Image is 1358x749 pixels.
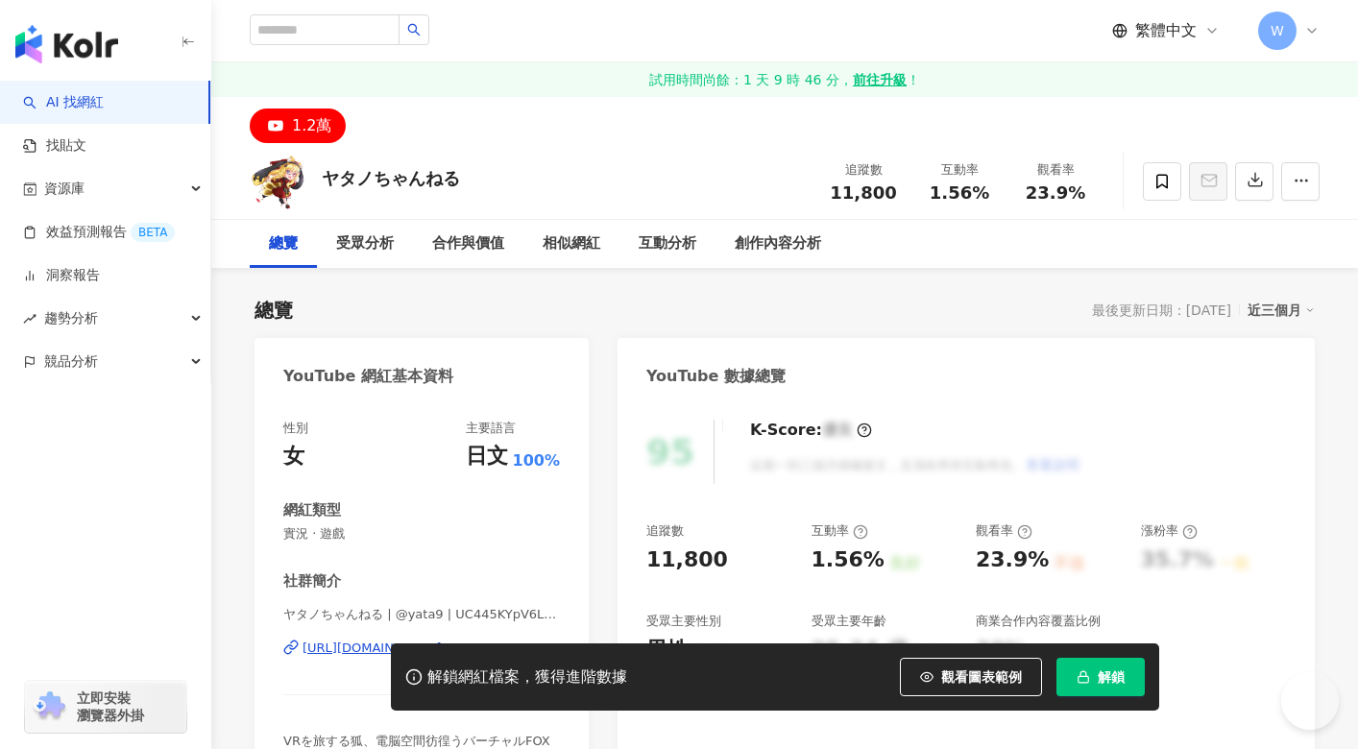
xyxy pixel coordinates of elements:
div: 1.56% [812,545,885,575]
div: 網紅類型 [283,500,341,520]
div: 商業合作內容覆蓋比例 [976,613,1101,630]
button: 解鎖 [1056,658,1145,696]
a: 洞察報告 [23,266,100,285]
span: 11,800 [830,182,896,203]
div: 受眾主要性別 [646,613,721,630]
div: [URL][DOMAIN_NAME] [303,640,442,657]
div: 性別 [283,420,308,437]
div: ヤタノちゃんねる [322,166,460,190]
div: 1.2萬 [292,112,331,139]
div: 受眾主要年齡 [812,613,886,630]
div: 主要語言 [466,420,516,437]
img: KOL Avatar [250,153,307,210]
img: chrome extension [31,691,68,722]
span: 1.56% [930,183,989,203]
div: 23.9% [976,545,1049,575]
a: 試用時間尚餘：1 天 9 時 46 分，前往升級！ [211,62,1358,97]
div: 互動率 [812,522,868,540]
div: 創作內容分析 [735,232,821,255]
span: 觀看圖表範例 [941,669,1022,685]
span: search [407,23,421,36]
span: 趨勢分析 [44,297,98,340]
span: 解鎖 [1098,669,1125,685]
div: 合作與價值 [432,232,504,255]
div: 追蹤數 [646,522,684,540]
a: 找貼文 [23,136,86,156]
img: logo [15,25,118,63]
span: 100% [513,450,560,471]
span: 繁體中文 [1135,20,1197,41]
span: rise [23,312,36,326]
div: 總覽 [269,232,298,255]
div: 相似網紅 [543,232,600,255]
span: 競品分析 [44,340,98,383]
div: 觀看率 [976,522,1032,540]
a: searchAI 找網紅 [23,93,104,112]
div: 受眾分析 [336,232,394,255]
div: 互動分析 [639,232,696,255]
div: 男性 [646,636,689,665]
div: YouTube 網紅基本資料 [283,366,453,387]
div: 日文 [466,442,508,471]
a: [URL][DOMAIN_NAME] [283,640,560,657]
button: 觀看圖表範例 [900,658,1042,696]
span: 立即安裝 瀏覽器外掛 [77,689,144,724]
div: 漲粉率 [1141,522,1198,540]
span: 實況 · 遊戲 [283,525,560,543]
div: 互動率 [923,160,996,180]
div: YouTube 數據總覽 [646,366,786,387]
div: 近三個月 [1248,298,1315,323]
button: 1.2萬 [250,109,346,143]
span: 資源庫 [44,167,85,210]
a: chrome extension立即安裝 瀏覽器外掛 [25,681,186,733]
span: W [1271,20,1284,41]
div: 追蹤數 [827,160,900,180]
span: ヤタノちゃんねる | @yata9 | UC445KYpV6LR1EtbpRU4rmbg [283,606,560,623]
div: 觀看率 [1019,160,1092,180]
div: 11,800 [646,545,728,575]
strong: 前往升級 [853,70,907,89]
div: 社群簡介 [283,571,341,592]
div: 最後更新日期：[DATE] [1092,302,1231,318]
div: 女 [283,442,304,471]
div: 總覽 [255,297,293,324]
div: K-Score : [750,420,872,441]
a: 效益預測報告BETA [23,223,175,242]
div: 解鎖網紅檔案，獲得進階數據 [427,667,627,688]
span: 23.9% [1026,183,1085,203]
